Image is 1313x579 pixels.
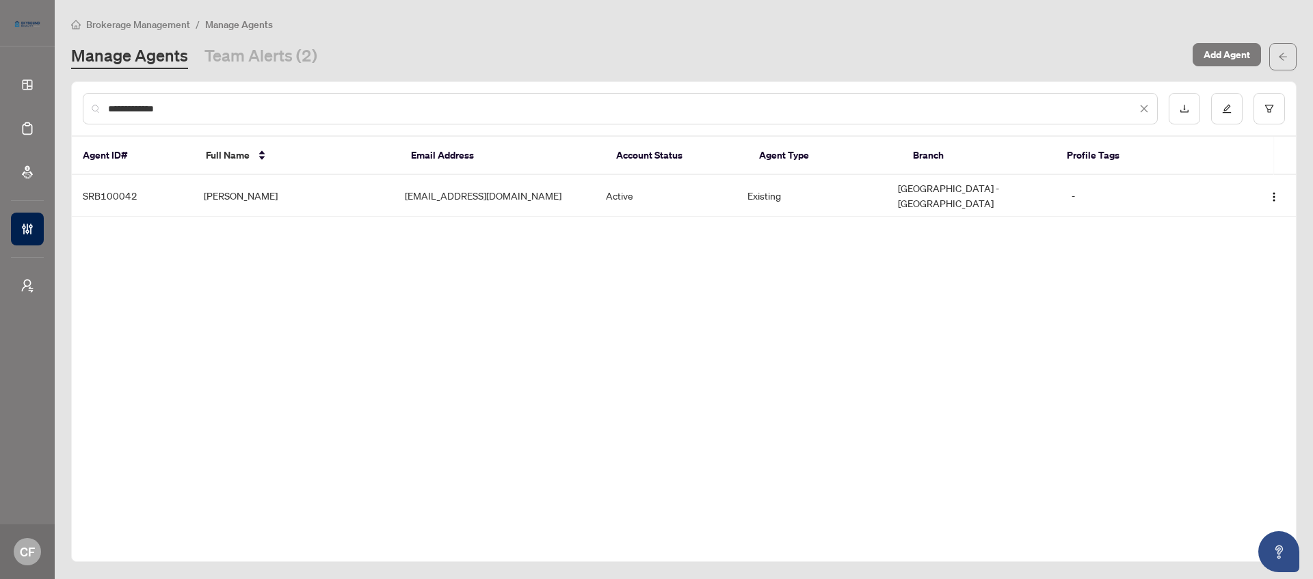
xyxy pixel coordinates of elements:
[1278,52,1288,62] span: arrow-left
[1139,104,1149,113] span: close
[737,175,888,217] td: Existing
[206,148,250,163] span: Full Name
[205,18,273,31] span: Manage Agents
[11,17,44,31] img: logo
[1222,104,1232,113] span: edit
[72,137,195,175] th: Agent ID#
[196,16,200,32] li: /
[902,137,1056,175] th: Branch
[21,279,34,293] span: user-switch
[204,44,317,69] a: Team Alerts (2)
[605,137,749,175] th: Account Status
[71,20,81,29] span: home
[193,175,394,217] td: [PERSON_NAME]
[887,175,1060,217] td: [GEOGRAPHIC_DATA] - [GEOGRAPHIC_DATA]
[1269,191,1279,202] img: Logo
[72,175,193,217] td: SRB100042
[595,175,736,217] td: Active
[20,542,35,561] span: CF
[1193,43,1261,66] button: Add Agent
[1254,93,1285,124] button: filter
[394,175,595,217] td: [EMAIL_ADDRESS][DOMAIN_NAME]
[1264,104,1274,113] span: filter
[1258,531,1299,572] button: Open asap
[400,137,605,175] th: Email Address
[748,137,902,175] th: Agent Type
[71,44,188,69] a: Manage Agents
[1169,93,1200,124] button: download
[195,137,400,175] th: Full Name
[1211,93,1243,124] button: edit
[86,18,190,31] span: Brokerage Management
[1056,137,1230,175] th: Profile Tags
[1061,175,1232,217] td: -
[1180,104,1189,113] span: download
[1263,185,1285,206] button: Logo
[1204,44,1250,66] span: Add Agent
